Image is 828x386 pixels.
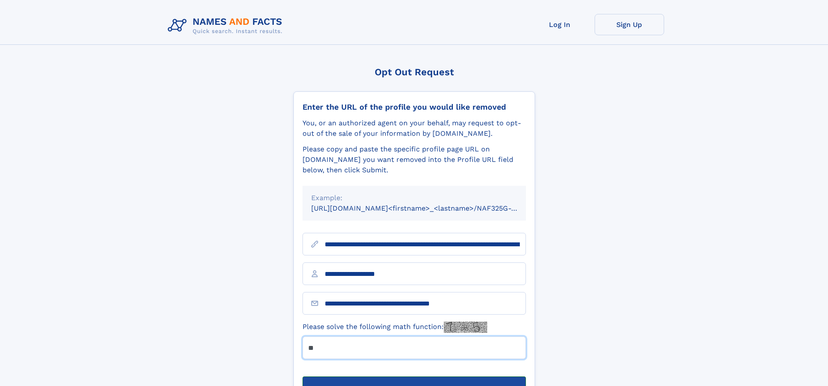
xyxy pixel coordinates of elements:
[303,144,526,175] div: Please copy and paste the specific profile page URL on [DOMAIN_NAME] you want removed into the Pr...
[595,14,664,35] a: Sign Up
[303,118,526,139] div: You, or an authorized agent on your behalf, may request to opt-out of the sale of your informatio...
[293,67,535,77] div: Opt Out Request
[311,193,517,203] div: Example:
[303,102,526,112] div: Enter the URL of the profile you would like removed
[303,322,487,333] label: Please solve the following math function:
[164,14,289,37] img: Logo Names and Facts
[525,14,595,35] a: Log In
[311,204,542,212] small: [URL][DOMAIN_NAME]<firstname>_<lastname>/NAF325G-xxxxxxxx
